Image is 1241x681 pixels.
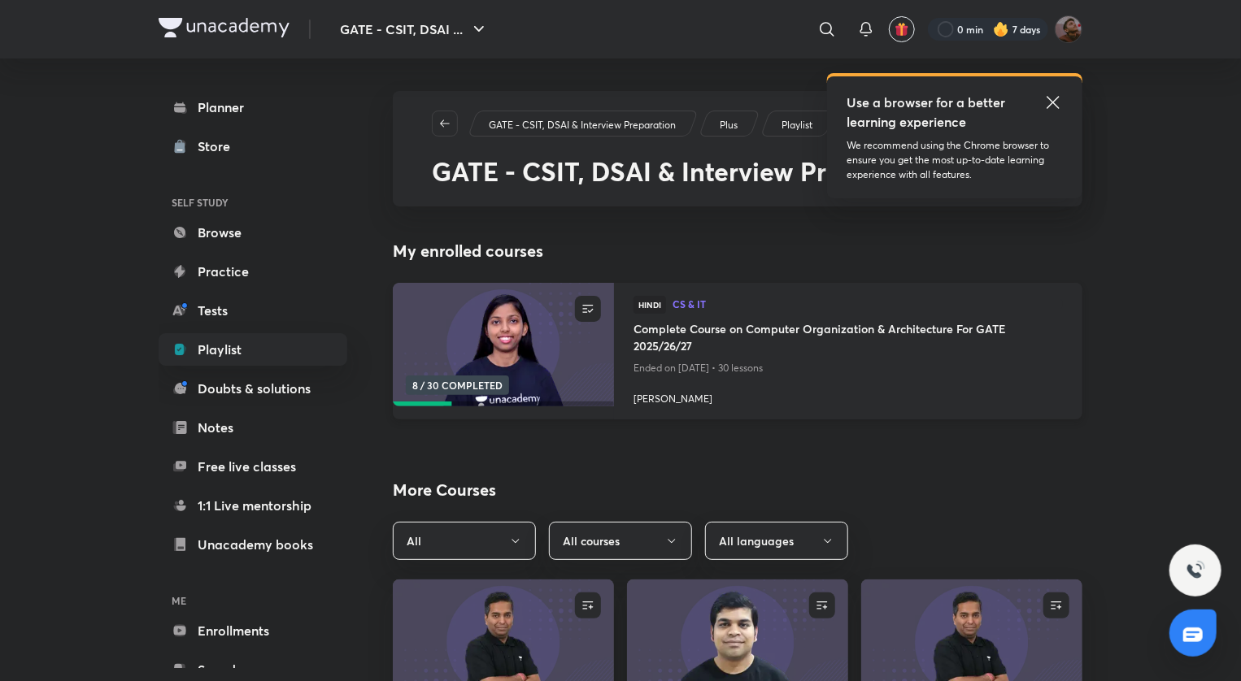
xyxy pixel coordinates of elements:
button: GATE - CSIT, DSAI ... [330,13,499,46]
button: All courses [549,522,692,560]
p: Ended on [DATE] • 30 lessons [634,358,1063,379]
span: CS & IT [673,299,1063,309]
a: CS & IT [673,299,1063,310]
h4: My enrolled courses [393,239,1082,263]
a: 1:1 Live mentorship [159,489,347,522]
a: Doubts & solutions [159,372,347,405]
a: Company Logo [159,18,290,41]
p: We recommend using the Chrome browser to ensure you get the most up-to-date learning experience w... [847,138,1063,182]
img: Company Logo [159,18,290,37]
h2: More Courses [393,478,1082,502]
h6: SELF STUDY [159,189,347,216]
span: 8 / 30 COMPLETED [406,375,509,395]
a: Plus [717,118,741,132]
p: Plus [720,118,738,132]
a: Enrollments [159,614,347,647]
img: new-thumbnail [390,282,616,408]
span: GATE - CSIT, DSAI & Interview Preparation COA [432,154,1009,189]
p: Playlist [782,118,812,132]
div: Store [198,137,240,156]
a: new-thumbnail8 / 30 COMPLETED [393,283,614,419]
h6: ME [159,587,347,614]
a: [PERSON_NAME] [634,385,1063,406]
h5: Use a browser for a better learning experience [847,93,1008,132]
a: Playlist [779,118,816,132]
a: Complete Course on Computer Organization & Architecture For GATE 2025/26/27 [634,320,1063,358]
a: Unacademy books [159,528,347,561]
a: Practice [159,255,347,288]
a: Notes [159,411,347,444]
span: Hindi [634,296,666,314]
a: Browse [159,216,347,249]
a: GATE - CSIT, DSAI & Interview Preparation [486,118,679,132]
a: Tests [159,294,347,327]
button: All languages [705,522,848,560]
img: streak [993,21,1009,37]
button: avatar [889,16,915,42]
img: Suryansh Singh [1055,15,1082,43]
p: GATE - CSIT, DSAI & Interview Preparation [489,118,676,132]
img: ttu [1186,561,1205,580]
a: Planner [159,91,347,124]
a: Store [159,130,347,163]
button: All [393,522,536,560]
a: Free live classes [159,450,347,483]
a: Playlist [159,333,347,366]
img: avatar [895,22,909,37]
